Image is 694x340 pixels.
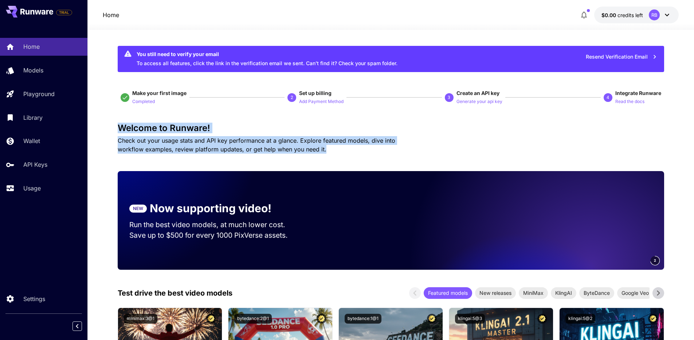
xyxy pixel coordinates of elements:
p: Save up to $500 for every 1000 PixVerse assets. [129,230,299,241]
span: Create an API key [456,90,499,96]
span: KlingAI [551,289,576,297]
p: Add Payment Method [299,98,344,105]
p: Run the best video models, at much lower cost. [129,220,299,230]
p: 2 [291,94,293,101]
p: Read the docs [615,98,644,105]
button: Certified Model – Vetted for best performance and includes a commercial license. [537,314,547,324]
button: Add Payment Method [299,97,344,106]
p: Playground [23,90,55,98]
span: Featured models [424,289,472,297]
div: You still need to verify your email [137,50,397,58]
button: klingai:5@3 [455,314,485,324]
span: MiniMax [519,289,548,297]
h3: Welcome to Runware! [118,123,664,133]
p: Test drive the best video models [118,288,232,299]
p: Settings [23,294,45,303]
p: Usage [23,184,41,193]
div: New releases [475,287,516,299]
p: Completed [132,98,155,105]
div: Featured models [424,287,472,299]
span: Check out your usage stats and API key performance at a glance. Explore featured models, dive int... [118,137,395,153]
button: Certified Model – Vetted for best performance and includes a commercial license. [206,314,216,324]
button: Generate your api key [456,97,502,106]
button: $0.00RB [594,7,679,23]
div: ByteDance [579,287,614,299]
div: KlingAI [551,287,576,299]
span: 2 [654,258,656,263]
button: Certified Model – Vetted for best performance and includes a commercial license. [317,314,326,324]
span: $0.00 [601,12,617,18]
span: Add your payment card to enable full platform functionality. [56,8,72,17]
nav: breadcrumb [103,11,119,19]
div: RB [649,9,660,20]
span: Integrate Runware [615,90,661,96]
button: minimax:3@1 [124,314,157,324]
p: Library [23,113,43,122]
p: 3 [448,94,450,101]
span: Set up billing [299,90,332,96]
button: klingai:5@2 [565,314,595,324]
div: Collapse sidebar [78,320,87,333]
p: Home [23,42,40,51]
button: Certified Model – Vetted for best performance and includes a commercial license. [648,314,658,324]
button: Completed [132,97,155,106]
span: Google Veo [617,289,653,297]
div: $0.00 [601,11,643,19]
a: Home [103,11,119,19]
button: Certified Model – Vetted for best performance and includes a commercial license. [427,314,437,324]
button: Read the docs [615,97,644,106]
span: ByteDance [579,289,614,297]
div: MiniMax [519,287,548,299]
div: Google Veo [617,287,653,299]
p: 4 [607,94,609,101]
span: credits left [617,12,643,18]
p: NEW [133,205,143,212]
p: API Keys [23,160,47,169]
p: Models [23,66,43,75]
div: To access all features, click the link in the verification email we sent. Can’t find it? Check yo... [137,48,397,70]
p: Now supporting video! [150,200,271,217]
span: TRIAL [56,10,72,15]
button: Resend Verification Email [582,50,661,64]
button: bytedance:2@1 [234,314,272,324]
p: Generate your api key [456,98,502,105]
span: New releases [475,289,516,297]
span: Make your first image [132,90,187,96]
button: Collapse sidebar [72,321,82,331]
button: bytedance:1@1 [345,314,381,324]
p: Wallet [23,137,40,145]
